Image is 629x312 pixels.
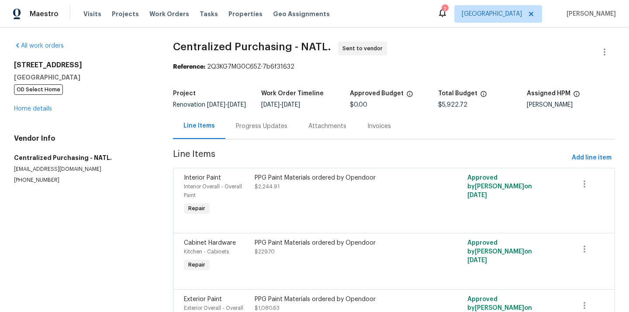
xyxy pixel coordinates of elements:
[14,106,52,112] a: Home details
[406,90,413,102] span: The total cost of line items that have been approved by both Opendoor and the Trade Partner. This...
[573,90,580,102] span: The hpm assigned to this work order.
[173,90,196,97] h5: Project
[442,5,448,14] div: 7
[282,102,300,108] span: [DATE]
[367,122,391,131] div: Invoices
[14,153,152,162] h5: Centralized Purchasing - NATL.
[467,175,532,198] span: Approved by [PERSON_NAME] on
[261,90,324,97] h5: Work Order Timeline
[342,44,386,53] span: Sent to vendor
[14,84,63,95] span: OD Select Home
[467,257,487,263] span: [DATE]
[236,122,287,131] div: Progress Updates
[14,43,64,49] a: All work orders
[527,102,615,108] div: [PERSON_NAME]
[350,102,367,108] span: $0.00
[112,10,139,18] span: Projects
[467,192,487,198] span: [DATE]
[14,166,152,173] p: [EMAIL_ADDRESS][DOMAIN_NAME]
[527,90,570,97] h5: Assigned HPM
[173,102,246,108] span: Renovation
[173,150,568,166] span: Line Items
[480,90,487,102] span: The total cost of line items that have been proposed by Opendoor. This sum includes line items th...
[14,61,152,69] h2: [STREET_ADDRESS]
[149,10,189,18] span: Work Orders
[184,249,229,254] span: Kitchen - Cabinets
[261,102,300,108] span: -
[207,102,246,108] span: -
[308,122,346,131] div: Attachments
[14,73,152,82] h5: [GEOGRAPHIC_DATA]
[438,102,467,108] span: $5,922.72
[350,90,404,97] h5: Approved Budget
[83,10,101,18] span: Visits
[30,10,59,18] span: Maestro
[184,240,236,246] span: Cabinet Hardware
[438,90,477,97] h5: Total Budget
[261,102,280,108] span: [DATE]
[255,249,275,254] span: $229.70
[572,153,612,163] span: Add line item
[207,102,225,108] span: [DATE]
[228,10,263,18] span: Properties
[200,11,218,17] span: Tasks
[185,260,209,269] span: Repair
[255,173,427,182] div: PPG Paint Materials ordered by Opendoor
[173,62,615,71] div: 2Q3KG7MG0C65Z-7b6f31632
[568,150,615,166] button: Add line item
[173,42,331,52] span: Centralized Purchasing - NATL.
[185,204,209,213] span: Repair
[173,64,205,70] b: Reference:
[183,121,215,130] div: Line Items
[255,305,280,311] span: $1,080.63
[255,295,427,304] div: PPG Paint Materials ordered by Opendoor
[14,177,152,184] p: [PHONE_NUMBER]
[467,240,532,263] span: Approved by [PERSON_NAME] on
[14,134,152,143] h4: Vendor Info
[228,102,246,108] span: [DATE]
[255,184,280,189] span: $2,244.91
[184,296,222,302] span: Exterior Paint
[184,184,242,198] span: Interior Overall - Overall Paint
[184,175,221,181] span: Interior Paint
[273,10,330,18] span: Geo Assignments
[255,239,427,247] div: PPG Paint Materials ordered by Opendoor
[462,10,522,18] span: [GEOGRAPHIC_DATA]
[563,10,616,18] span: [PERSON_NAME]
